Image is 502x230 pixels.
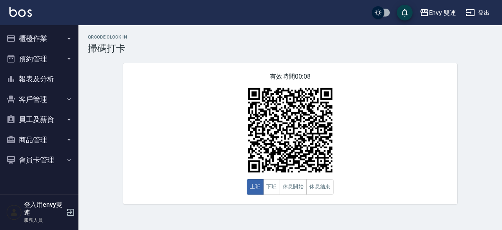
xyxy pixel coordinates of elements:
img: Logo [9,7,32,17]
h5: 登入用envy雙連 [24,201,64,217]
h3: 掃碼打卡 [88,43,493,54]
button: 上班 [247,179,264,195]
button: 報表及分析 [3,69,75,89]
button: 登出 [462,6,493,20]
button: Envy 雙連 [417,5,460,21]
button: 櫃檯作業 [3,28,75,49]
button: 休息結束 [306,179,334,195]
button: 會員卡管理 [3,150,75,170]
img: Person [6,204,22,220]
button: save [397,5,413,20]
button: 員工及薪資 [3,109,75,130]
button: 下班 [263,179,280,195]
button: 商品管理 [3,130,75,150]
button: 客戶管理 [3,89,75,110]
h2: QRcode Clock In [88,35,493,40]
button: 預約管理 [3,49,75,69]
p: 服務人員 [24,217,64,224]
button: 休息開始 [280,179,307,195]
div: 有效時間 00:08 [123,63,457,204]
div: Envy 雙連 [429,8,457,18]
